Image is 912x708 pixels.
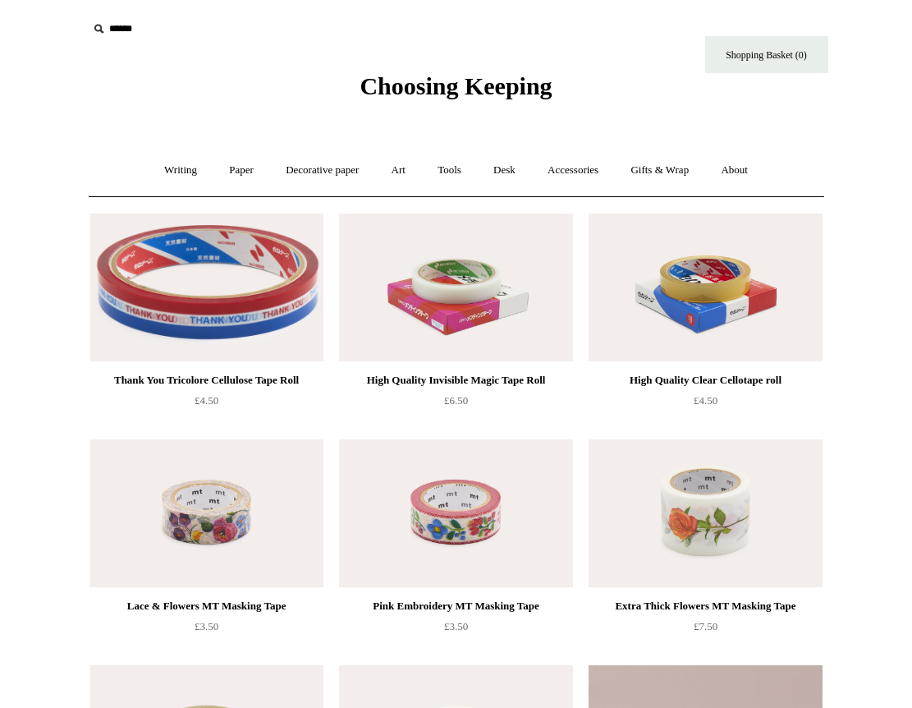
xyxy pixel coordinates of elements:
a: Extra Thick Flowers MT Masking Tape £7.50 [589,596,822,664]
img: High Quality Clear Cellotape roll [589,214,822,361]
img: Lace & Flowers MT Masking Tape [90,439,323,587]
a: Art [377,149,420,192]
span: £6.50 [444,394,468,407]
a: Accessories [533,149,613,192]
div: Lace & Flowers MT Masking Tape [94,596,319,616]
a: Lace & Flowers MT Masking Tape £3.50 [90,596,323,664]
span: £3.50 [195,620,218,632]
div: Pink Embroidery MT Masking Tape [343,596,568,616]
a: Thank You Tricolore Cellulose Tape Roll Thank You Tricolore Cellulose Tape Roll [90,214,323,361]
a: Tools [423,149,476,192]
a: Choosing Keeping [360,85,552,97]
a: High Quality Invisible Magic Tape Roll £6.50 [339,370,572,438]
span: £4.50 [195,394,218,407]
a: Lace & Flowers MT Masking Tape Lace & Flowers MT Masking Tape [90,439,323,587]
a: Decorative paper [271,149,374,192]
div: Thank You Tricolore Cellulose Tape Roll [94,370,319,390]
a: High Quality Invisible Magic Tape Roll High Quality Invisible Magic Tape Roll [339,214,572,361]
div: Extra Thick Flowers MT Masking Tape [593,596,818,616]
span: £3.50 [444,620,468,632]
a: Desk [479,149,530,192]
a: Pink Embroidery MT Masking Tape Pink Embroidery MT Masking Tape [339,439,572,587]
span: £7.50 [694,620,717,632]
img: Extra Thick Flowers MT Masking Tape [589,439,822,587]
a: Shopping Basket (0) [705,36,828,73]
a: Writing [149,149,212,192]
a: Pink Embroidery MT Masking Tape £3.50 [339,596,572,664]
img: Thank You Tricolore Cellulose Tape Roll [90,214,323,361]
a: About [706,149,763,192]
a: Gifts & Wrap [616,149,703,192]
span: Choosing Keeping [360,72,552,99]
a: Thank You Tricolore Cellulose Tape Roll £4.50 [90,370,323,438]
a: High Quality Clear Cellotape roll High Quality Clear Cellotape roll [589,214,822,361]
img: Pink Embroidery MT Masking Tape [339,439,572,587]
a: Extra Thick Flowers MT Masking Tape Extra Thick Flowers MT Masking Tape [589,439,822,587]
div: High Quality Invisible Magic Tape Roll [343,370,568,390]
img: High Quality Invisible Magic Tape Roll [339,214,572,361]
a: High Quality Clear Cellotape roll £4.50 [589,370,822,438]
div: High Quality Clear Cellotape roll [593,370,818,390]
span: £4.50 [694,394,717,407]
a: Paper [214,149,268,192]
